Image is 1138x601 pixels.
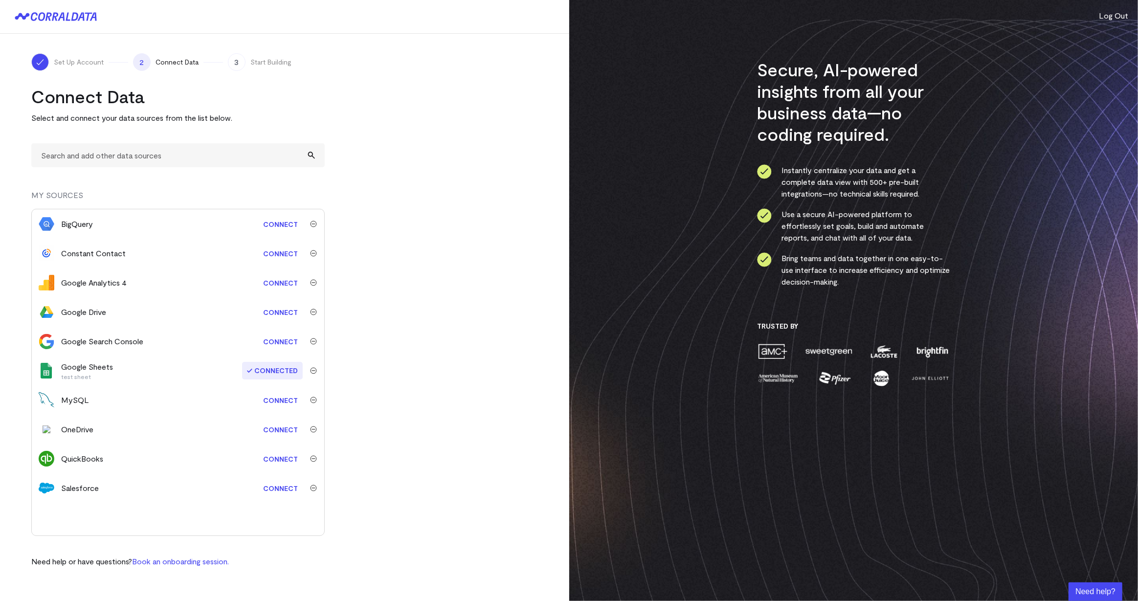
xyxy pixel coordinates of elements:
[61,423,93,435] div: OneDrive
[804,343,853,360] img: sweetgreen-1d1fb32c.png
[757,208,950,244] li: Use a secure AI-powered platform to effortlessly set goals, build and automate reports, and chat ...
[871,370,891,387] img: moon-juice-c312e729.png
[310,455,317,462] img: trash-40e54a27.svg
[757,343,788,360] img: amc-0b11a8f1.png
[61,247,126,259] div: Constant Contact
[39,245,54,261] img: constant_contact-85428f93.svg
[39,275,54,290] img: google_analytics_4-4ee20295.svg
[133,53,151,71] span: 2
[31,112,325,124] p: Select and connect your data sources from the list below.
[61,373,113,380] p: test sheet
[39,334,54,349] img: google_search_console-3467bcd2.svg
[310,221,317,227] img: trash-40e54a27.svg
[132,556,229,566] a: Book an onboarding session.
[39,451,54,467] img: quickbooks-67797952.svg
[39,304,54,320] img: google_drive-91b0314d.svg
[228,53,245,71] span: 3
[61,482,99,494] div: Salesforce
[39,216,54,232] img: bigquery_db-08241b27.png
[757,208,772,223] img: ico-check-circle-4b19435c.svg
[31,143,325,167] input: Search and add other data sources
[310,309,317,315] img: trash-40e54a27.svg
[31,86,325,107] h2: Connect Data
[757,370,799,387] img: amnh-5afada46.png
[54,57,104,67] span: Set Up Account
[250,57,291,67] span: Start Building
[310,250,317,257] img: trash-40e54a27.svg
[757,322,950,331] h3: Trusted By
[61,394,89,406] div: MySQL
[39,392,54,408] img: mysql-db9da2de.png
[310,338,317,345] img: trash-40e54a27.svg
[258,215,303,233] a: Connect
[870,343,898,360] img: lacoste-7a6b0538.png
[31,556,229,567] p: Need help or have questions?
[258,391,303,409] a: Connect
[258,450,303,468] a: Connect
[310,426,317,433] img: trash-40e54a27.svg
[757,164,950,200] li: Instantly centralize your data and get a complete data view with 500+ pre-built integrations—no t...
[258,274,303,292] a: Connect
[61,277,127,289] div: Google Analytics 4
[1099,10,1128,22] button: Log Out
[43,425,50,433] img: one_drive-b2ce2524.svg
[61,306,106,318] div: Google Drive
[915,343,950,360] img: brightfin-a251e171.png
[757,252,950,288] li: Bring teams and data together in one easy-to-use interface to increase efficiency and optimize de...
[242,362,303,379] span: Connected
[310,279,317,286] img: trash-40e54a27.svg
[310,485,317,491] img: trash-40e54a27.svg
[258,421,303,439] a: Connect
[39,480,54,496] img: salesforce-aa4b4df5.svg
[61,335,143,347] div: Google Search Console
[39,363,54,378] img: google_sheets-5a4bad8e.svg
[757,252,772,267] img: ico-check-circle-4b19435c.svg
[757,164,772,179] img: ico-check-circle-4b19435c.svg
[258,333,303,351] a: Connect
[156,57,199,67] span: Connect Data
[258,479,303,497] a: Connect
[61,361,113,380] div: Google Sheets
[258,245,303,263] a: Connect
[31,189,325,209] div: MY SOURCES
[910,370,950,387] img: john-elliott-25751c40.png
[310,397,317,403] img: trash-40e54a27.svg
[61,218,93,230] div: BigQuery
[757,59,950,145] h3: Secure, AI-powered insights from all your business data—no coding required.
[35,57,45,67] img: ico-check-white-5ff98cb1.svg
[310,367,317,374] img: trash-40e54a27.svg
[818,370,852,387] img: pfizer-e137f5fc.png
[61,453,103,465] div: QuickBooks
[258,303,303,321] a: Connect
